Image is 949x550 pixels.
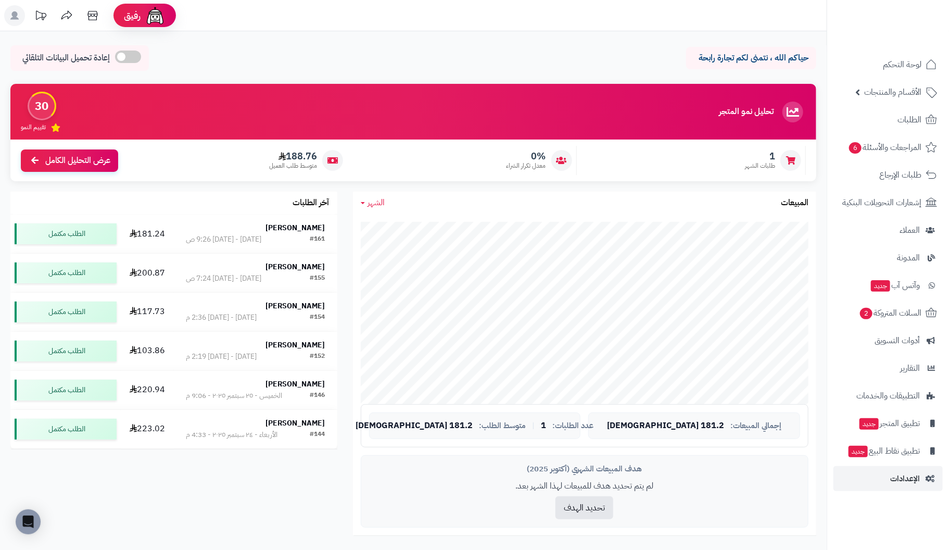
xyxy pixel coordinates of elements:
span: تطبيق نقاط البيع [847,444,920,458]
span: تقييم النمو [21,123,46,132]
span: وآتس آب [870,278,920,293]
img: logo-2.png [878,23,939,45]
a: تحديثات المنصة [28,5,54,29]
strong: [PERSON_NAME] [266,261,325,272]
span: الشهر [368,196,385,209]
div: الطلب مكتمل [15,302,117,322]
div: الأربعاء - ٢٤ سبتمبر ٢٠٢٥ - 4:33 م [186,430,277,440]
span: إشعارات التحويلات البنكية [842,195,921,210]
h3: تحليل نمو المتجر [719,107,774,117]
span: عرض التحليل الكامل [45,155,110,167]
div: [DATE] - [DATE] 9:26 ص [186,234,261,245]
div: هدف المبيعات الشهري (أكتوبر 2025) [369,464,800,474]
span: 1 [745,151,775,162]
a: أدوات التسويق [833,328,943,353]
a: إشعارات التحويلات البنكية [833,190,943,215]
span: الإعدادات [890,471,920,486]
span: جديد [859,418,879,430]
td: 223.02 [121,410,173,448]
span: متوسط الطلب: [479,421,526,430]
span: إجمالي المبيعات: [730,421,781,430]
span: 1 [541,421,546,431]
span: طلبات الإرجاع [879,168,921,182]
span: التقارير [900,361,920,376]
span: العملاء [900,223,920,238]
span: لوحة التحكم [883,57,921,72]
span: الأقسام والمنتجات [864,85,921,99]
div: [DATE] - [DATE] 2:36 م [186,312,257,323]
div: الطلب مكتمل [15,223,117,244]
div: [DATE] - [DATE] 7:24 ص [186,273,261,284]
div: #161 [310,234,325,245]
div: الخميس - ٢٥ سبتمبر ٢٠٢٥ - 9:06 م [186,391,282,401]
span: 188.76 [269,151,317,162]
a: وآتس آبجديد [833,273,943,298]
span: 0% [507,151,546,162]
a: التطبيقات والخدمات [833,383,943,408]
a: المراجعات والأسئلة6 [833,135,943,160]
span: 181.2 [DEMOGRAPHIC_DATA] [356,421,473,431]
strong: [PERSON_NAME] [266,222,325,233]
div: #144 [310,430,325,440]
span: رفيق [124,9,141,22]
strong: [PERSON_NAME] [266,301,325,311]
strong: [PERSON_NAME] [266,418,325,429]
div: [DATE] - [DATE] 2:19 م [186,352,257,362]
button: تحديد الهدف [555,496,613,519]
a: لوحة التحكم [833,52,943,77]
div: الطلب مكتمل [15,380,117,401]
div: #152 [310,352,325,362]
a: السلات المتروكة2 [833,301,943,326]
span: المراجعات والأسئلة [848,140,921,155]
h3: آخر الطلبات [293,198,330,208]
span: | [532,422,535,430]
span: جديد [849,446,868,457]
a: العملاء [833,218,943,243]
td: 181.24 [121,215,173,253]
span: المدونة [897,251,920,265]
span: جديد [871,280,890,292]
a: الشهر [361,197,385,209]
a: طلبات الإرجاع [833,162,943,187]
strong: [PERSON_NAME] [266,379,325,390]
span: التطبيقات والخدمات [856,389,920,403]
span: عدد الطلبات: [552,421,593,430]
p: حياكم الله ، نتمنى لكم تجارة رابحة [694,52,808,64]
p: لم يتم تحديد هدف للمبيعات لهذا الشهر بعد. [369,480,800,492]
span: معدل تكرار الشراء [507,161,546,170]
td: 200.87 [121,254,173,292]
div: الطلب مكتمل [15,419,117,440]
div: الطلب مكتمل [15,262,117,283]
span: الطلبات [897,113,921,127]
a: الإعدادات [833,466,943,491]
h3: المبيعات [781,198,808,208]
span: أدوات التسويق [875,333,920,348]
div: Open Intercom Messenger [16,509,41,534]
a: تطبيق المتجرجديد [833,411,943,436]
span: متوسط طلب العميل [269,161,317,170]
span: طلبات الشهر [745,161,775,170]
span: 181.2 [DEMOGRAPHIC_DATA] [607,421,724,431]
span: تطبيق المتجر [858,416,920,431]
td: 103.86 [121,332,173,370]
a: تطبيق نقاط البيعجديد [833,439,943,464]
div: #155 [310,273,325,284]
div: الطلب مكتمل [15,341,117,361]
a: الطلبات [833,107,943,132]
a: عرض التحليل الكامل [21,149,118,172]
a: التقارير [833,356,943,381]
a: المدونة [833,245,943,270]
div: #146 [310,391,325,401]
td: 220.94 [121,371,173,409]
div: #154 [310,312,325,323]
span: 2 [860,308,873,320]
span: 6 [849,142,862,154]
img: ai-face.png [145,5,166,26]
strong: [PERSON_NAME] [266,340,325,351]
td: 117.73 [121,293,173,331]
span: السلات المتروكة [859,306,921,320]
span: إعادة تحميل البيانات التلقائي [22,52,110,64]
